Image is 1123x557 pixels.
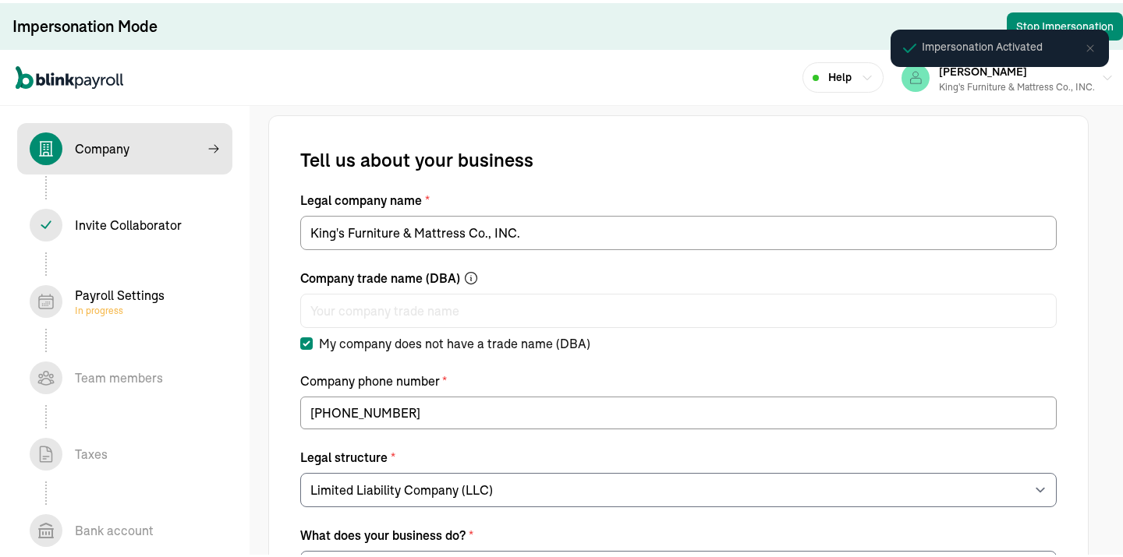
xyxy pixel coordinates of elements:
span: In progress [75,301,165,314]
span: Company [17,120,232,171]
span: Company phone number [300,370,442,386]
label: Legal structure [300,445,1057,464]
label: Legal company name [300,188,1057,206]
div: Impersonation Mode [12,12,158,34]
input: My company does not have a trade name (DBA) [300,334,313,347]
label: What does your business do? [300,523,1057,541]
div: Team members [75,365,163,384]
span: Invite Collaborator [17,196,232,248]
div: Company [75,136,129,155]
label: My company does not have a trade name (DBA) [300,331,590,350]
span: Impersonation Activated [922,36,1043,52]
input: ( _ _ _ ) _ _ _ - _ _ _ _ [300,393,1057,426]
div: Taxes [75,442,108,460]
span: Payroll SettingsIn progress [17,273,232,324]
span: Team members [17,349,232,400]
input: Legal company name [300,213,1057,247]
button: Stop Impersonation [1007,9,1123,37]
span: Taxes [17,425,232,477]
span: Tell us about your business [300,144,533,169]
label: Company trade name (DBA) [300,266,1057,284]
nav: Global [16,52,123,97]
div: Payroll Settings [75,283,165,314]
span: Bank account [17,502,232,553]
button: Help [802,59,884,90]
div: Invite Collaborator [75,213,182,231]
div: Bank account [75,518,154,537]
input: Company trade name (DBA) [300,291,1057,325]
span: Help [828,66,852,83]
